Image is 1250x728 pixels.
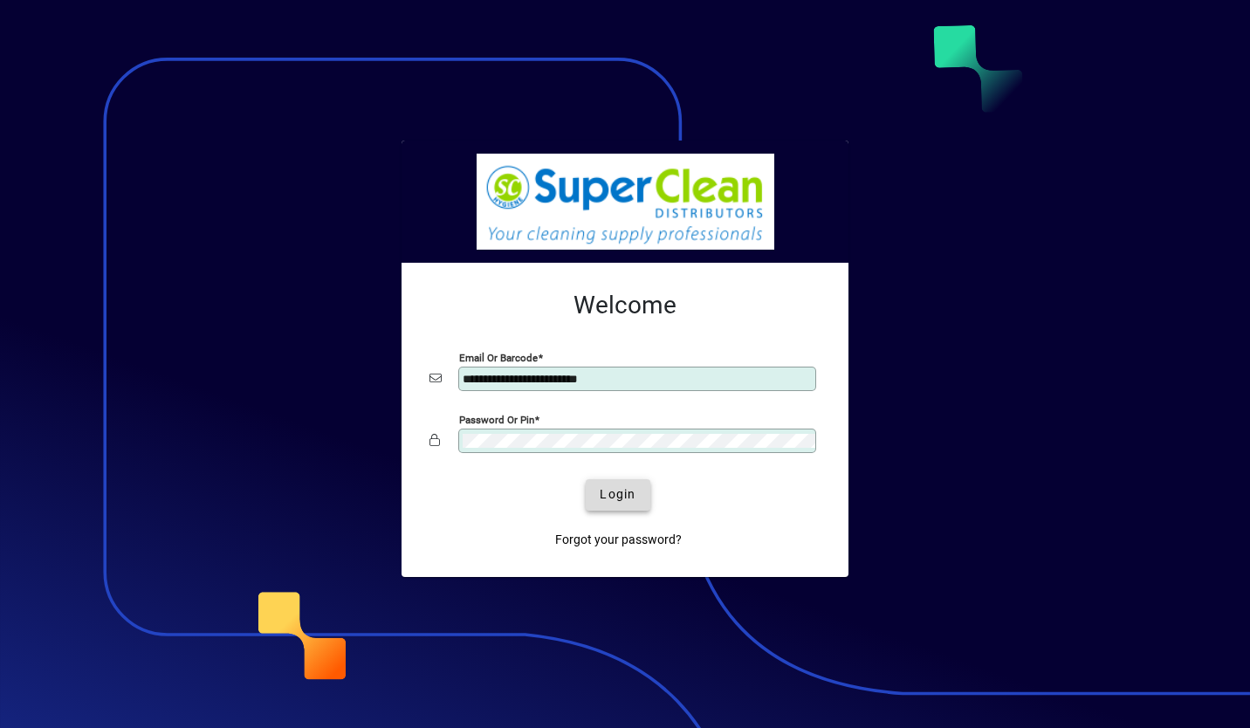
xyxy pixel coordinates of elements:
mat-label: Password or Pin [459,413,534,425]
a: Forgot your password? [548,525,689,556]
span: Forgot your password? [555,531,682,549]
span: Login [600,485,635,504]
h2: Welcome [429,291,821,320]
button: Login [586,479,649,511]
mat-label: Email or Barcode [459,351,538,363]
